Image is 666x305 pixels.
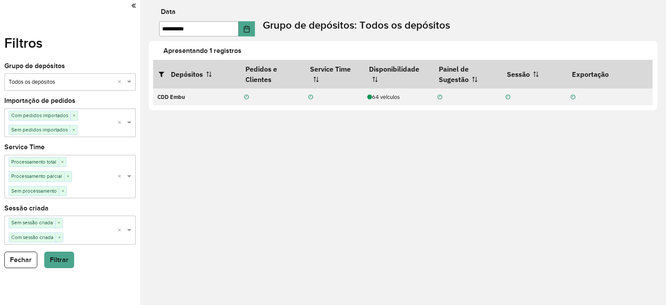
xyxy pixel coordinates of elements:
[9,172,64,180] span: Processamento parcial
[4,203,49,213] label: Sessão criada
[501,60,566,89] th: Sessão
[118,78,125,87] span: Clear all
[9,125,70,134] span: Sem pedidos importados
[4,33,42,53] label: Filtros
[70,112,78,120] span: ×
[9,218,55,227] span: Sem sessão criada
[44,252,74,268] button: Filtrar
[9,187,59,195] span: Sem processamento
[4,252,37,268] button: Fechar
[244,95,249,100] i: Não realizada
[4,61,65,71] label: Grupo de depósitos
[118,226,125,235] span: Clear all
[59,158,66,167] span: ×
[566,60,653,89] th: Exportação
[263,17,450,33] label: Grupo de depósitos: Todos os depósitos
[159,71,171,78] i: Abrir/fechar filtros
[157,93,185,101] strong: CDD Embu
[308,95,313,100] i: Não realizada
[506,95,510,100] i: Não realizada
[9,111,70,120] span: Com pedidos importados
[4,95,75,106] label: Importação de pedidos
[118,118,125,128] span: Clear all
[55,233,63,242] span: ×
[437,95,442,100] i: Não realizada
[161,7,176,17] label: Data
[153,60,240,89] th: Depósitos
[118,172,125,181] span: Clear all
[367,93,428,101] div: 64 veículos
[55,219,62,227] span: ×
[9,233,55,242] span: Com sessão criada
[571,95,575,100] i: Não realizada
[240,60,304,89] th: Pedidos e Clientes
[4,142,45,152] label: Service Time
[70,126,77,134] span: ×
[64,172,72,181] span: ×
[238,21,255,36] button: Choose Date
[363,60,433,89] th: Disponibilidade
[304,60,363,89] th: Service Time
[433,60,501,89] th: Painel de Sugestão
[59,187,66,196] span: ×
[9,157,59,166] span: Processamento total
